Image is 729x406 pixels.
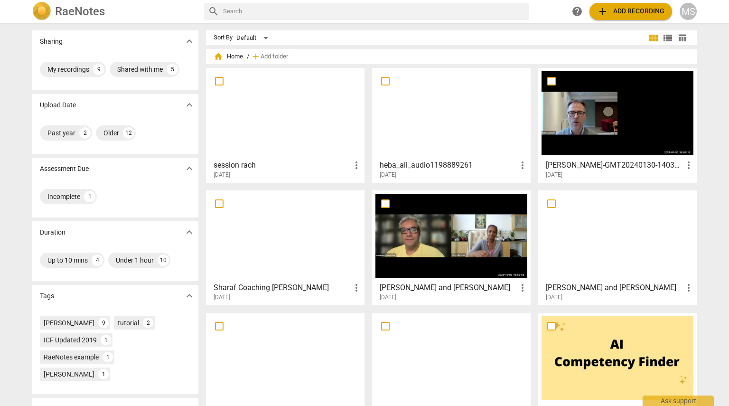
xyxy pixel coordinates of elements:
[351,282,362,293] span: more_vert
[247,53,249,60] span: /
[208,6,219,17] span: search
[47,128,75,138] div: Past year
[40,291,54,301] p: Tags
[116,255,154,265] div: Under 1 hour
[662,32,673,44] span: view_list
[214,171,230,179] span: [DATE]
[261,53,288,60] span: Add folder
[569,3,586,20] a: Help
[47,192,80,201] div: Incomplete
[380,171,396,179] span: [DATE]
[118,318,139,328] div: tutorial
[209,71,361,179] a: session rach[DATE]
[517,282,528,293] span: more_vert
[380,282,517,293] h3: Ghaya Barwani and Mohamed Sharaf Eldin
[47,255,88,265] div: Up to 10 mins
[209,194,361,301] a: Sharaf Coaching [PERSON_NAME][DATE]
[597,6,664,17] span: Add recording
[517,160,528,171] span: more_vert
[40,100,76,110] p: Upload Date
[546,171,562,179] span: [DATE]
[380,293,396,302] span: [DATE]
[182,161,196,176] button: Show more
[123,127,134,139] div: 12
[184,290,195,302] span: expand_more
[167,64,178,75] div: 5
[93,64,104,75] div: 9
[32,2,196,21] a: LogoRaeNotes
[683,160,694,171] span: more_vert
[84,191,95,202] div: 1
[98,318,109,328] div: 9
[184,227,195,238] span: expand_more
[44,318,94,328] div: [PERSON_NAME]
[47,65,89,74] div: My recordings
[98,369,109,379] div: 1
[32,2,51,21] img: Logo
[648,32,659,44] span: view_module
[214,160,351,171] h3: session rach
[375,194,527,301] a: [PERSON_NAME] and [PERSON_NAME][DATE]
[184,36,195,47] span: expand_more
[589,3,672,20] button: Upload
[101,335,111,345] div: 1
[542,71,693,179] a: [PERSON_NAME]-GMT20240130-140312_Recording_gallery_1280x720[DATE]
[158,255,169,266] div: 10
[184,99,195,111] span: expand_more
[214,282,351,293] h3: Sharaf Coaching Matthew
[546,282,683,293] h3: Peter Ammann and Mohamed Sharaf Eldin
[683,282,694,293] span: more_vert
[40,37,63,47] p: Sharing
[380,160,517,171] h3: heba_ali_audio1198889261
[55,5,105,18] h2: RaeNotes
[375,71,527,179] a: heba_ali_audio1198889261[DATE]
[182,289,196,303] button: Show more
[351,160,362,171] span: more_vert
[44,352,99,362] div: RaeNotes example
[214,293,230,302] span: [DATE]
[44,335,97,345] div: ICF Updated 2019
[546,160,683,171] h3: Mohamed-GMT20240130-140312_Recording_gallery_1280x720
[182,34,196,48] button: Show more
[79,127,91,139] div: 2
[214,34,233,41] div: Sort By
[103,352,113,362] div: 1
[546,293,562,302] span: [DATE]
[214,52,223,61] span: home
[40,164,89,174] p: Assessment Due
[236,30,271,46] div: Default
[571,6,583,17] span: help
[675,31,689,45] button: Table view
[597,6,608,17] span: add
[542,194,693,301] a: [PERSON_NAME] and [PERSON_NAME][DATE]
[646,31,661,45] button: Tile view
[92,255,103,266] div: 4
[103,128,119,138] div: Older
[182,225,196,239] button: Show more
[251,52,261,61] span: add
[214,52,243,61] span: Home
[223,4,525,19] input: Search
[678,33,687,42] span: table_chart
[680,3,697,20] button: MS
[184,163,195,174] span: expand_more
[44,369,94,379] div: [PERSON_NAME]
[643,396,714,406] div: Ask support
[661,31,675,45] button: List view
[182,98,196,112] button: Show more
[40,227,65,237] p: Duration
[143,318,153,328] div: 2
[117,65,163,74] div: Shared with me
